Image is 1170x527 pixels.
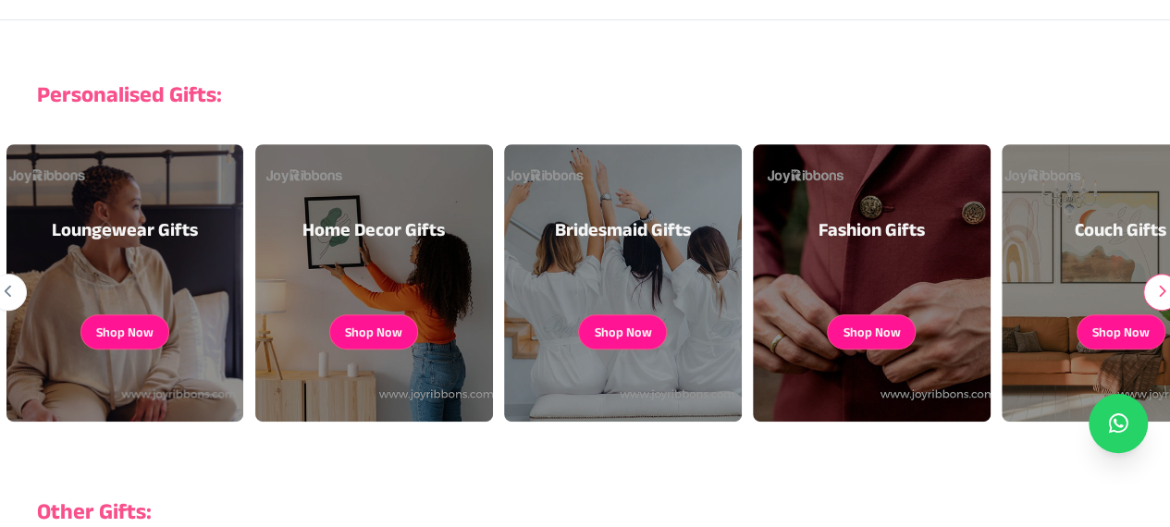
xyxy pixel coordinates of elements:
[345,323,402,341] button: Shop Now
[37,496,1133,526] h3: Other Gifts:
[555,216,691,242] h3: Bridesmaid Gifts
[578,314,667,349] a: Shop Now
[37,80,1133,109] h3: Personalised Gifts:
[594,323,651,341] button: Shop Now
[80,314,169,349] a: Shop Now
[1075,216,1166,242] h3: Couch Gifts
[1077,314,1165,349] a: Shop Now
[329,314,418,349] a: Shop Now
[302,216,445,242] h3: Home Decor Gifts
[843,323,900,341] button: Shop Now
[52,216,198,242] h3: Loungewear Gifts
[819,216,925,242] h3: Fashion Gifts
[1092,323,1150,341] button: Shop Now
[827,314,916,349] a: Shop Now
[96,323,154,341] button: Shop Now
